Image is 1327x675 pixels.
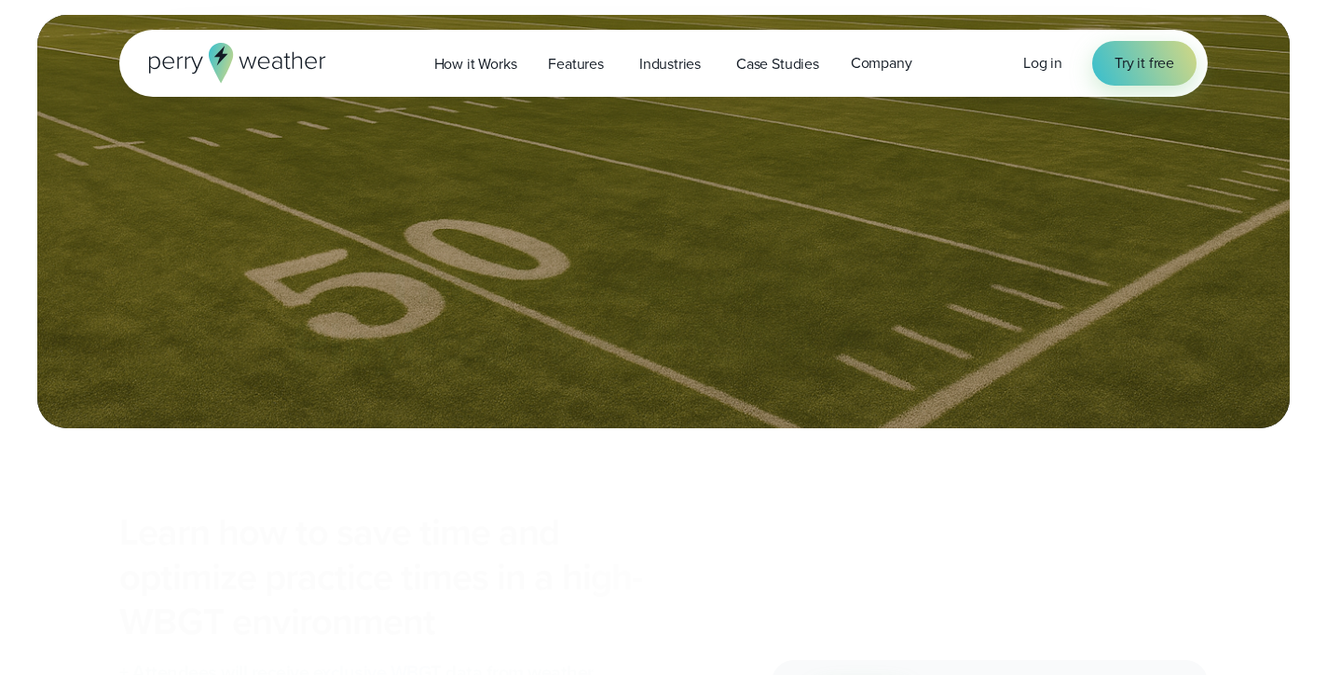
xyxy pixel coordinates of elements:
span: Industries [639,53,701,75]
span: Features [548,53,604,75]
a: How it Works [418,45,533,83]
a: Log in [1023,52,1062,74]
span: Try it free [1115,52,1174,74]
a: Case Studies [720,45,835,83]
span: Company [851,52,912,74]
a: Try it free [1092,41,1197,86]
span: Log in [1023,52,1062,74]
span: Case Studies [736,53,819,75]
span: How it Works [434,53,517,75]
